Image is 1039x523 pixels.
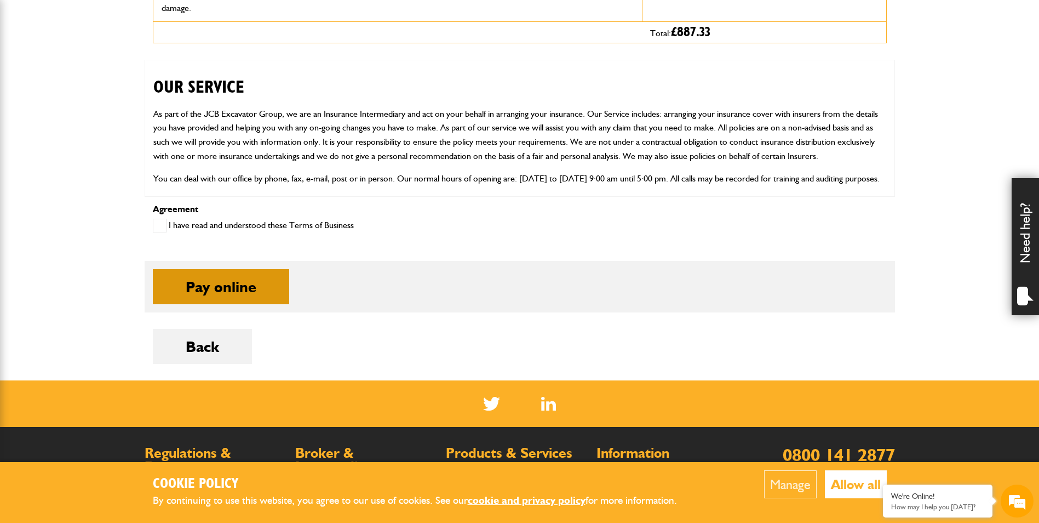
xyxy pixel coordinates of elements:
em: Start Chat [149,338,199,353]
p: You can deal with our office by phone, fax, e-mail, post or in person. Our normal hours of openin... [153,172,886,186]
div: Need help? [1012,178,1039,315]
img: Twitter [483,397,500,411]
div: Minimize live chat window [180,5,206,32]
img: Linked In [541,397,556,411]
span: 887.33 [677,26,710,39]
h2: Cookie Policy [153,476,695,493]
button: Allow all [825,470,887,498]
img: d_20077148190_company_1631870298795_20077148190 [19,61,46,76]
h2: Information [596,446,736,461]
button: Pay online [153,269,289,304]
p: As part of the JCB Excavator Group, we are an Insurance Intermediary and act on your behalf in ar... [153,107,886,163]
button: Back [153,329,252,364]
h2: OUR SERVICE [153,60,886,98]
label: I have read and understood these Terms of Business [153,219,354,232]
p: How may I help you today? [891,503,984,511]
a: 0800 141 2877 [783,444,895,465]
h2: Broker & Intermediary [295,446,435,474]
div: We're Online! [891,492,984,501]
div: Total: [642,22,886,43]
a: LinkedIn [541,397,556,411]
h2: CUSTOMER PROTECTION INFORMATION [153,195,886,232]
input: Enter your last name [14,101,200,126]
a: cookie and privacy policy [468,494,585,507]
p: By continuing to use this website, you agree to our use of cookies. See our for more information. [153,492,695,509]
span: £ [671,26,710,39]
div: Chat with us now [57,61,184,76]
textarea: Type your message and hit 'Enter' [14,198,200,328]
input: Enter your email address [14,134,200,158]
p: Agreement [153,205,887,214]
h2: Products & Services [446,446,585,461]
button: Manage [764,470,817,498]
h2: Regulations & Documents [145,446,284,474]
input: Enter your phone number [14,166,200,190]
